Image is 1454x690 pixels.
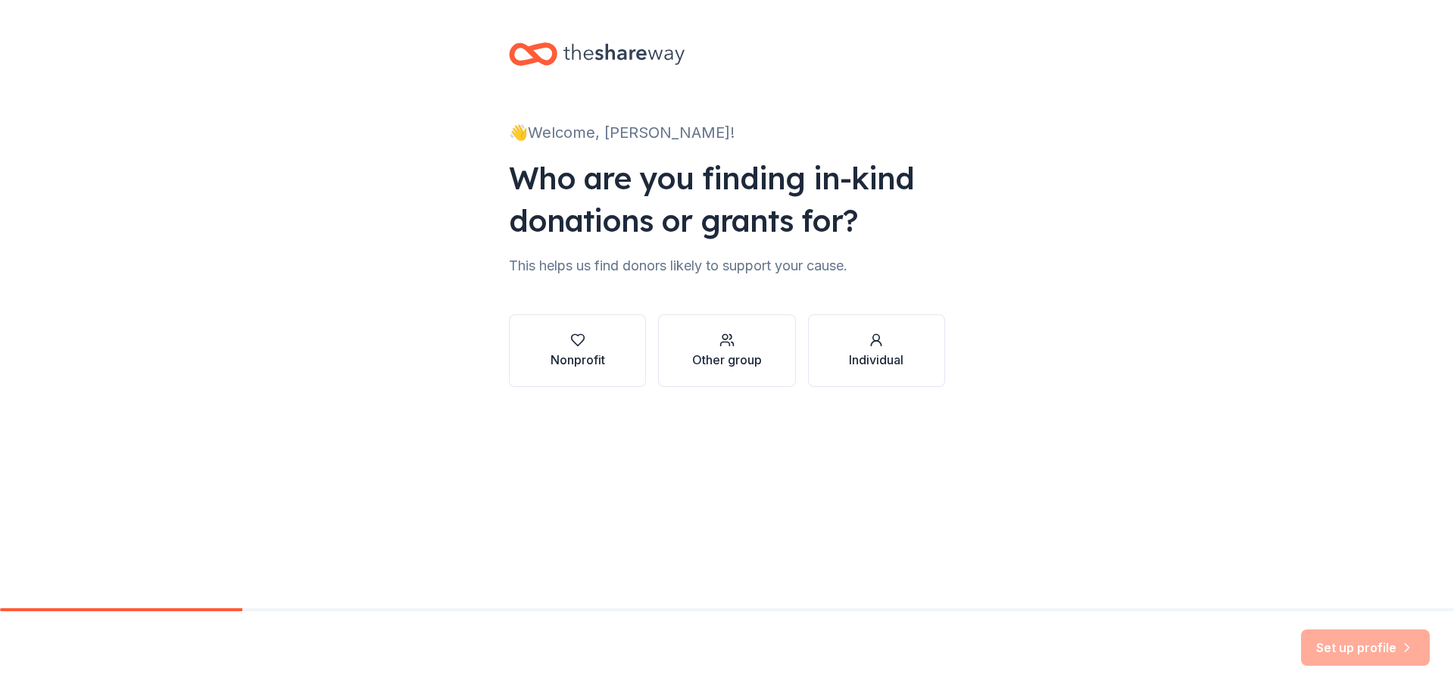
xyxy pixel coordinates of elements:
div: Other group [692,351,762,369]
div: Who are you finding in-kind donations or grants for? [509,157,945,242]
div: 👋 Welcome, [PERSON_NAME]! [509,120,945,145]
div: Nonprofit [551,351,605,369]
button: Nonprofit [509,314,646,387]
button: Individual [808,314,945,387]
div: Individual [849,351,903,369]
div: This helps us find donors likely to support your cause. [509,254,945,278]
button: Other group [658,314,795,387]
